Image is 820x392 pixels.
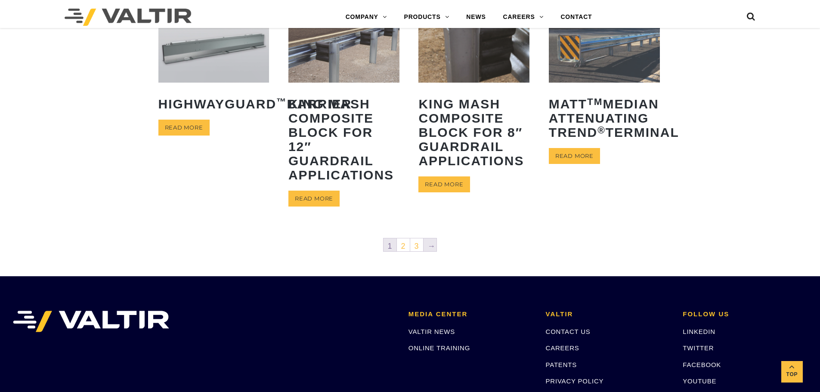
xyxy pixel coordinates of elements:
a: → [424,238,436,251]
span: 1 [384,238,396,251]
a: LINKEDIN [683,328,715,335]
a: CAREERS [546,344,579,352]
sup: ® [597,125,606,136]
span: Top [781,370,803,380]
a: 2 [397,238,410,251]
sup: TM [587,96,603,107]
a: NEWS [458,9,494,26]
a: COMPANY [337,9,396,26]
h2: MATT Median Attenuating TREND Terminal [549,90,660,146]
a: CONTACT US [546,328,591,335]
a: Read more about “King MASH Composite Block for 12" Guardrail Applications” [288,191,340,207]
img: VALTIR [13,311,169,332]
h2: MEDIA CENTER [408,311,533,318]
h2: FOLLOW US [683,311,807,318]
a: PRODUCTS [396,9,458,26]
a: CAREERS [495,9,552,26]
h2: HighwayGuard Barrier [158,90,269,117]
a: VALTIR NEWS [408,328,455,335]
a: Top [781,361,803,383]
h2: King MASH Composite Block for 8″ Guardrail Applications [418,90,529,174]
a: MATTTMMedian Attenuating TREND®Terminal [549,13,660,146]
a: PRIVACY POLICY [546,377,604,385]
a: Read more about “MATTTM Median Attenuating TREND® Terminal” [549,148,600,164]
a: ONLINE TRAINING [408,344,470,352]
a: Read more about “HighwayGuard™ Barrier” [158,120,210,136]
nav: Product Pagination [158,238,662,255]
a: PATENTS [546,361,577,368]
a: YOUTUBE [683,377,716,385]
a: King MASH Composite Block for 12″ Guardrail Applications [288,13,399,188]
a: FACEBOOK [683,361,721,368]
a: HighwayGuard™Barrier [158,13,269,117]
a: CONTACT [552,9,600,26]
a: TWITTER [683,344,714,352]
sup: ™ [276,96,287,107]
img: Valtir [65,9,192,26]
h2: King MASH Composite Block for 12″ Guardrail Applications [288,90,399,188]
a: King MASH Composite Block for 8″ Guardrail Applications [418,13,529,174]
a: 3 [410,238,423,251]
a: Read more about “King MASH Composite Block for 8" Guardrail Applications” [418,176,470,192]
h2: VALTIR [546,311,670,318]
